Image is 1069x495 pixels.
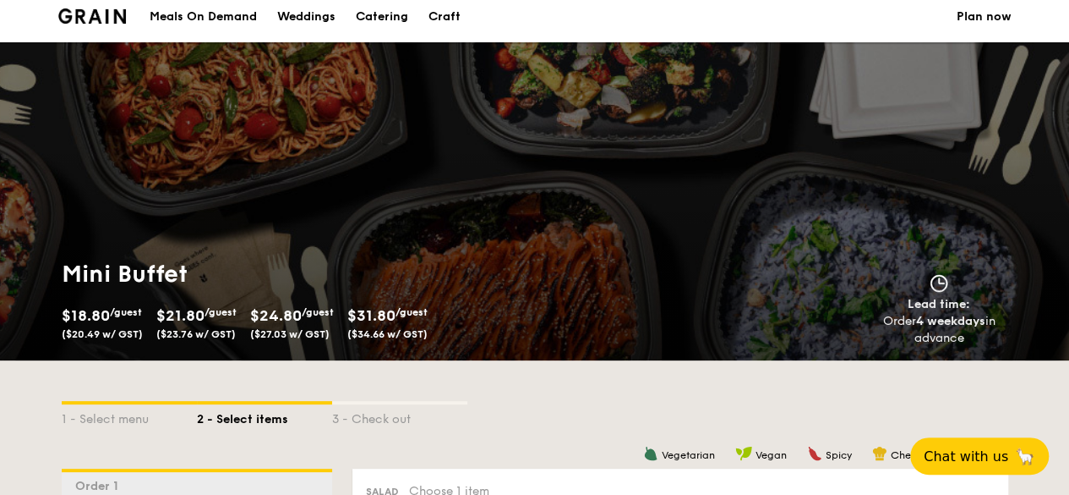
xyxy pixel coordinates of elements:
[62,259,528,289] h1: Mini Buffet
[302,306,334,318] span: /guest
[926,274,952,293] img: icon-clock.2db775ea.svg
[205,306,237,318] span: /guest
[826,449,852,461] span: Spicy
[1015,447,1035,466] span: 🦙
[332,404,467,428] div: 3 - Check out
[347,306,395,325] span: $31.80
[908,297,970,311] span: Lead time:
[755,449,787,461] span: Vegan
[58,8,127,24] img: Grain
[910,437,1049,475] button: Chat with us🦙
[197,404,332,428] div: 2 - Select items
[864,313,1015,347] div: Order in advance
[62,306,110,325] span: $18.80
[916,314,985,328] strong: 4 weekdays
[807,446,822,461] img: icon-spicy.37a8142b.svg
[110,306,142,318] span: /guest
[643,446,658,461] img: icon-vegetarian.fe4039eb.svg
[75,479,125,493] span: Order 1
[62,328,143,340] span: ($20.49 w/ GST)
[62,404,197,428] div: 1 - Select menu
[924,448,1008,465] span: Chat with us
[662,449,715,461] span: Vegetarian
[156,328,236,340] span: ($23.76 w/ GST)
[735,446,752,461] img: icon-vegan.f8ff3823.svg
[347,328,428,340] span: ($34.66 w/ GST)
[250,306,302,325] span: $24.80
[395,306,428,318] span: /guest
[872,446,887,461] img: icon-chef-hat.a58ddaea.svg
[250,328,330,340] span: ($27.03 w/ GST)
[58,8,127,24] a: Logotype
[891,449,1008,461] span: Chef's recommendation
[156,306,205,325] span: $21.80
